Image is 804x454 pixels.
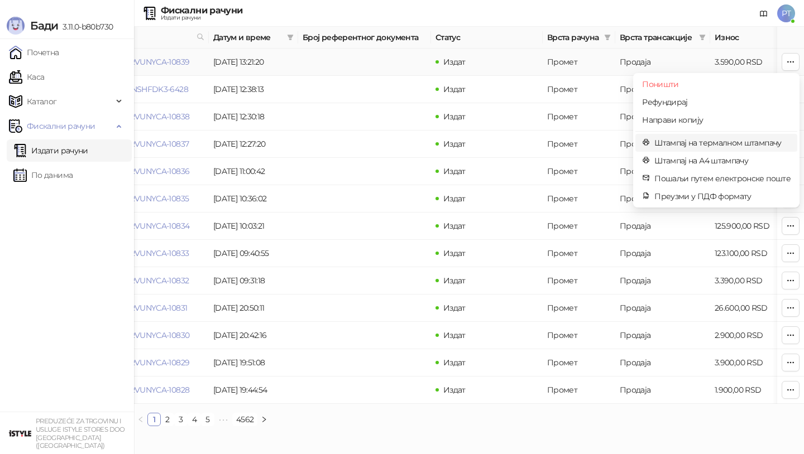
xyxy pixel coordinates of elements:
[615,322,710,349] td: Продаја
[80,31,192,44] span: Број рачуна
[27,90,57,113] span: Каталог
[257,413,271,426] button: right
[710,322,788,349] td: 2.900,00 RSD
[443,385,466,395] span: Издат
[443,194,466,204] span: Издат
[76,76,209,103] td: UNSHFDK3-UNSHFDK3-6428
[699,34,706,41] span: filter
[543,267,615,294] td: Промет
[543,185,615,212] td: Промет
[9,41,59,64] a: Почетна
[209,294,298,322] td: [DATE] 20:50:11
[443,166,466,176] span: Издат
[443,139,466,149] span: Издат
[543,103,615,131] td: Промет
[615,185,710,212] td: Продаја
[76,131,209,158] td: 6RVUNYCA-6RVUNYCA-10837
[777,4,795,22] span: PT
[615,76,710,103] td: Продаја
[615,131,710,158] td: Продаја
[615,349,710,376] td: Продаја
[76,185,209,212] td: 6RVUNYCA-6RVUNYCA-10835
[443,276,466,286] span: Издат
[175,413,187,426] a: 3
[443,358,466,368] span: Издат
[543,158,615,185] td: Промет
[80,221,189,231] a: 6RVUNYCA-6RVUNYCA-10834
[134,413,147,426] button: left
[80,194,189,204] a: 6RVUNYCA-6RVUNYCA-10835
[58,22,113,32] span: 3.11.0-b80b730
[233,413,257,426] a: 4562
[209,49,298,76] td: [DATE] 13:21:20
[137,416,144,423] span: left
[710,376,788,404] td: 1.900,00 RSD
[188,413,200,426] a: 4
[443,112,466,122] span: Издат
[76,349,209,376] td: 6RVUNYCA-6RVUNYCA-10829
[76,103,209,131] td: 6RVUNYCA-6RVUNYCA-10838
[7,17,25,35] img: Logo
[543,27,615,49] th: Врста рачуна
[615,240,710,267] td: Продаја
[285,29,296,46] span: filter
[642,114,791,126] span: Направи копију
[257,413,271,426] li: Следећа страна
[209,76,298,103] td: [DATE] 12:38:13
[9,66,44,88] a: Каса
[431,27,543,49] th: Статус
[543,131,615,158] td: Промет
[543,212,615,240] td: Промет
[642,96,791,108] span: Рефундирај
[134,413,147,426] li: Претходна страна
[287,34,294,41] span: filter
[755,4,773,22] a: Документација
[543,76,615,103] td: Промет
[443,303,466,313] span: Издат
[209,349,298,376] td: [DATE] 19:51:08
[147,413,161,426] li: 1
[76,240,209,267] td: 6RVUNYCA-6RVUNYCA-10833
[209,131,298,158] td: [DATE] 12:27:20
[13,139,88,162] a: Издати рачуни
[80,358,189,368] a: 6RVUNYCA-6RVUNYCA-10829
[214,413,232,426] span: •••
[76,27,209,49] th: Број рачуна
[710,294,788,322] td: 26.600,00 RSD
[543,240,615,267] td: Промет
[80,84,188,94] a: UNSHFDK3-UNSHFDK3-6428
[697,29,708,46] span: filter
[654,154,791,167] span: Штампај на А4 штампачу
[80,248,189,258] a: 6RVUNYCA-6RVUNYCA-10833
[547,31,600,44] span: Врста рачуна
[148,413,160,426] a: 1
[80,166,189,176] a: 6RVUNYCA-6RVUNYCA-10836
[209,322,298,349] td: [DATE] 20:42:16
[620,31,695,44] span: Врста трансакције
[543,294,615,322] td: Промет
[76,212,209,240] td: 6RVUNYCA-6RVUNYCA-10834
[174,413,188,426] li: 3
[80,139,189,149] a: 6RVUNYCA-6RVUNYCA-10837
[615,212,710,240] td: Продаја
[543,376,615,404] td: Промет
[261,416,267,423] span: right
[214,413,232,426] li: Следећих 5 Страна
[9,422,31,445] img: 64x64-companyLogo-77b92cf4-9946-4f36-9751-bf7bb5fd2c7d.png
[161,15,242,21] div: Издати рачуни
[213,31,283,44] span: Датум и време
[615,376,710,404] td: Продаја
[602,29,613,46] span: filter
[80,276,189,286] a: 6RVUNYCA-6RVUNYCA-10832
[443,330,466,340] span: Издат
[30,19,58,32] span: Бади
[201,413,214,426] li: 5
[76,49,209,76] td: 6RVUNYCA-6RVUNYCA-10839
[543,322,615,349] td: Промет
[161,413,174,426] a: 2
[710,240,788,267] td: 123.100,00 RSD
[209,158,298,185] td: [DATE] 11:00:42
[27,115,95,137] span: Фискални рачуни
[80,330,189,340] a: 6RVUNYCA-6RVUNYCA-10830
[209,240,298,267] td: [DATE] 09:40:55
